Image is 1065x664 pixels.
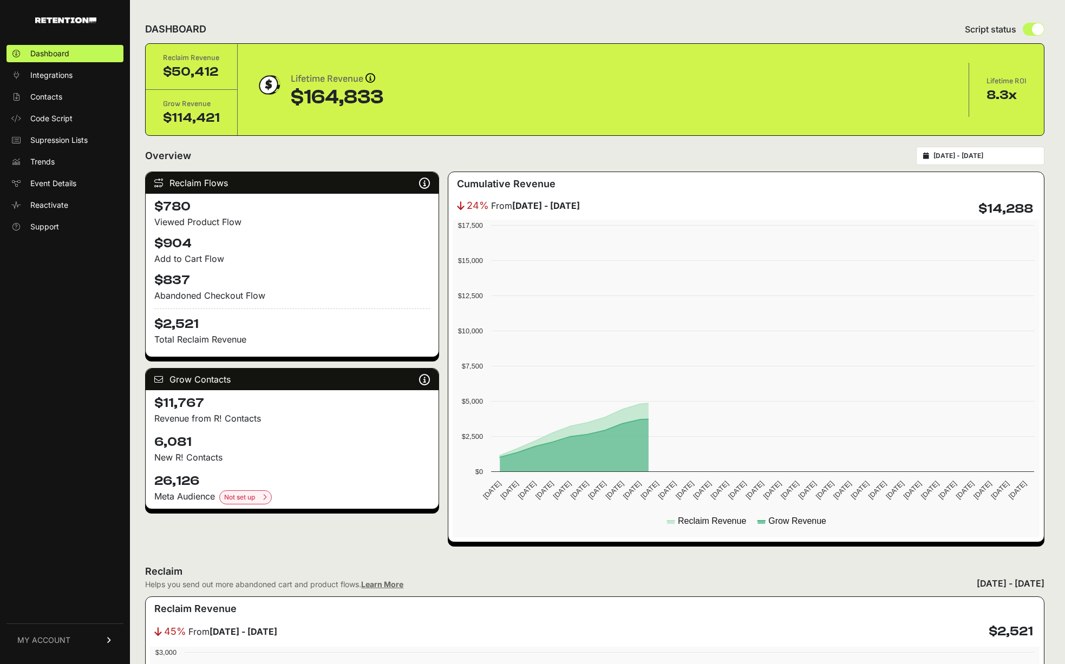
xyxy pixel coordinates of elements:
span: From [188,625,277,638]
div: $164,833 [291,87,383,108]
img: dollar-coin-05c43ed7efb7bc0c12610022525b4bbbb207c7efeef5aecc26f025e68dcafac9.png [255,71,282,98]
text: [DATE] [691,479,713,501]
div: Viewed Product Flow [154,215,430,228]
a: Supression Lists [6,132,123,149]
div: Grow Contacts [146,369,439,390]
text: [DATE] [709,479,730,501]
div: 8.3x [986,87,1027,104]
span: Reactivate [30,200,68,211]
text: [DATE] [657,479,678,501]
img: Retention.com [35,17,96,23]
text: [DATE] [814,479,835,501]
text: [DATE] [902,479,923,501]
h4: 26,126 [154,472,430,490]
h2: Reclaim [145,564,403,579]
span: Script status [965,23,1016,36]
p: Revenue from R! Contacts [154,412,430,425]
strong: [DATE] - [DATE] [512,200,580,211]
h4: 6,081 [154,433,430,451]
h3: Cumulative Revenue [457,176,556,192]
text: [DATE] [955,479,976,501]
text: [DATE] [639,479,660,501]
div: Add to Cart Flow [154,252,430,265]
a: Learn More [361,580,403,589]
span: 45% [164,624,186,639]
text: [DATE] [569,479,590,501]
a: Support [6,218,123,235]
text: Grow Revenue [768,516,826,525]
text: [DATE] [551,479,572,501]
text: $15,000 [458,257,483,265]
text: [DATE] [517,479,538,501]
text: [DATE] [674,479,695,501]
a: Contacts [6,88,123,106]
text: $17,500 [458,221,483,229]
div: $50,412 [163,63,220,81]
text: [DATE] [727,479,748,501]
text: $7,500 [462,362,483,370]
h4: $14,288 [978,200,1033,218]
h3: Reclaim Revenue [154,601,237,616]
h4: $2,521 [989,623,1033,640]
h4: $837 [154,272,430,289]
span: Contacts [30,91,62,102]
text: [DATE] [867,479,888,501]
span: Integrations [30,70,73,81]
div: Abandoned Checkout Flow [154,289,430,302]
div: Grow Revenue [163,98,220,109]
h4: $11,767 [154,395,430,412]
text: [DATE] [1007,479,1028,501]
div: Lifetime ROI [986,76,1027,87]
h4: $904 [154,235,430,252]
text: $0 [475,468,483,476]
text: $5,000 [462,397,483,405]
text: $12,500 [458,292,483,300]
div: Helps you send out more abandoned cart and product flows. [145,579,403,590]
text: [DATE] [832,479,853,501]
text: [DATE] [796,479,818,501]
text: [DATE] [499,479,520,501]
a: Integrations [6,67,123,84]
text: [DATE] [937,479,958,501]
text: [DATE] [779,479,800,501]
a: Code Script [6,110,123,127]
span: Code Script [30,113,73,124]
text: $3,000 [155,648,177,656]
a: MY ACCOUNT [6,623,123,656]
div: Reclaim Revenue [163,52,220,63]
h4: $780 [154,198,430,215]
span: Supression Lists [30,135,88,146]
div: $114,421 [163,109,220,127]
span: Support [30,221,59,232]
text: Reclaim Revenue [678,516,746,525]
div: Meta Audience [154,490,430,504]
text: [DATE] [762,479,783,501]
a: Event Details [6,175,123,192]
text: [DATE] [884,479,905,501]
strong: [DATE] - [DATE] [210,626,277,637]
h2: DASHBOARD [145,22,206,37]
div: [DATE] - [DATE] [977,577,1044,590]
h4: $2,521 [154,308,430,333]
span: Dashboard [30,48,69,59]
h2: Overview [145,148,191,163]
div: Reclaim Flows [146,172,439,194]
text: [DATE] [481,479,502,501]
text: [DATE] [919,479,940,501]
text: $10,000 [458,327,483,335]
span: MY ACCOUNT [17,635,70,646]
span: From [491,199,580,212]
span: Event Details [30,178,76,189]
p: Total Reclaim Revenue [154,333,430,346]
a: Reactivate [6,196,123,214]
p: New R! Contacts [154,451,430,464]
a: Dashboard [6,45,123,62]
text: [DATE] [744,479,765,501]
text: [DATE] [989,479,1010,501]
text: $2,500 [462,432,483,441]
text: [DATE] [586,479,607,501]
a: Trends [6,153,123,170]
div: Lifetime Revenue [291,71,383,87]
text: [DATE] [534,479,555,501]
text: [DATE] [622,479,643,501]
